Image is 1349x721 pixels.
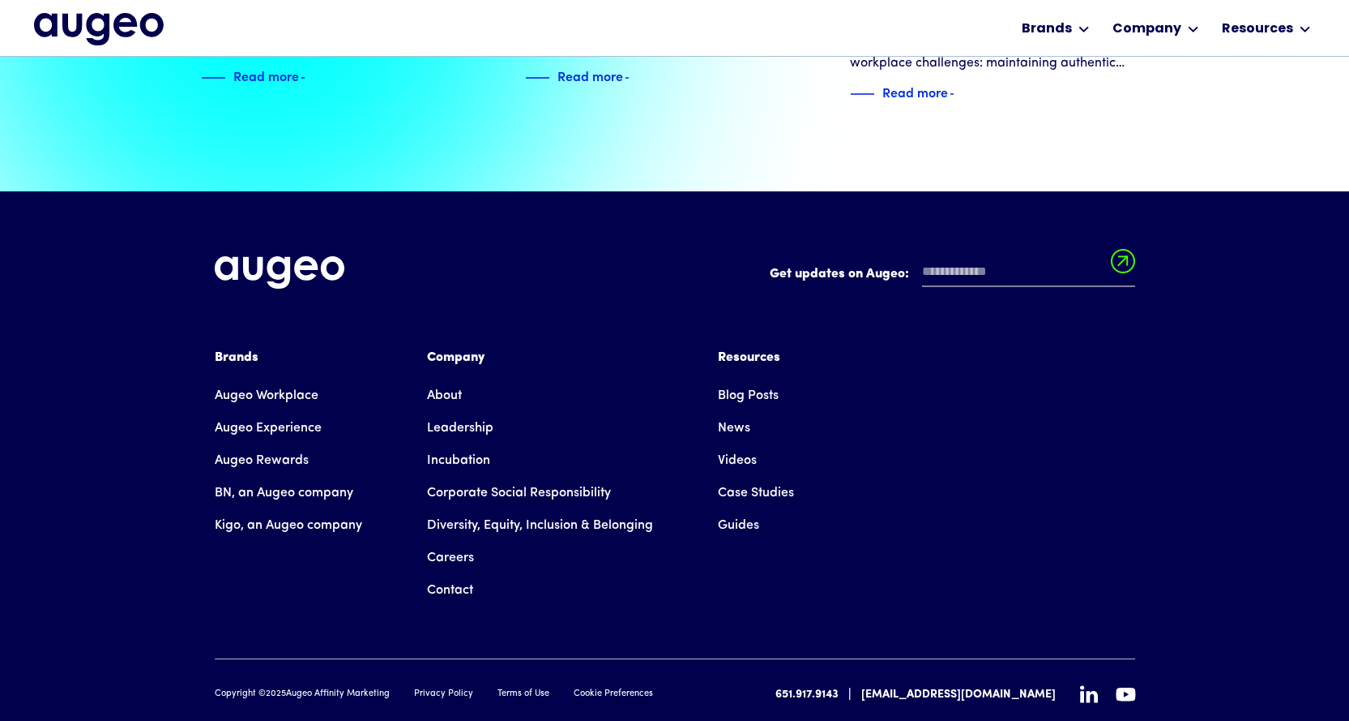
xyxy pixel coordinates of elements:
a: Augeo Rewards [215,444,309,477]
a: home [34,13,164,47]
div: Company [1112,19,1181,39]
img: Augeo's full logo in white. [215,256,344,290]
label: Get updates on Augeo: [770,264,909,284]
a: Blog Posts [718,380,779,412]
input: Submit [1111,249,1135,283]
img: Blue text arrow [301,68,325,88]
a: Leadership [427,412,493,444]
div: Brands [1022,19,1072,39]
form: Email Form [770,256,1135,295]
img: Blue decorative line [850,84,874,104]
a: Case Studies [718,477,794,509]
img: Blue decorative line [201,68,225,88]
a: Incubation [427,444,490,477]
a: Terms of Use [497,688,549,702]
a: Videos [718,444,757,477]
div: Brands [215,348,362,367]
a: Corporate Social Responsibility [427,477,611,509]
a: 651.917.9143 [775,686,839,703]
div: Company [427,348,653,367]
div: Read more [233,66,299,85]
a: Augeo Experience [215,412,322,444]
a: Privacy Policy [414,688,473,702]
div: | [848,685,852,705]
div: Copyright © Augeo Affinity Marketing [215,688,390,702]
a: [EMAIL_ADDRESS][DOMAIN_NAME] [861,686,1056,703]
a: Contact [427,574,473,607]
div: Resources [718,348,794,367]
a: Augeo Workplace [215,380,318,412]
img: Blue text arrow [625,68,649,88]
a: Diversity, Equity, Inclusion & Belonging [427,509,653,542]
a: Guides [718,509,759,542]
a: Kigo, an Augeo company [215,509,362,542]
a: Careers [427,542,474,574]
div: Read more [557,66,623,85]
a: News [718,412,750,444]
div: Read more [882,82,948,101]
div: Resources [1222,19,1293,39]
img: Blue text arrow [950,84,974,104]
a: BN, an Augeo company [215,477,353,509]
a: Cookie Preferences [574,688,653,702]
a: About [427,380,462,412]
span: 2025 [266,689,286,698]
img: Blue decorative line [525,68,549,88]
